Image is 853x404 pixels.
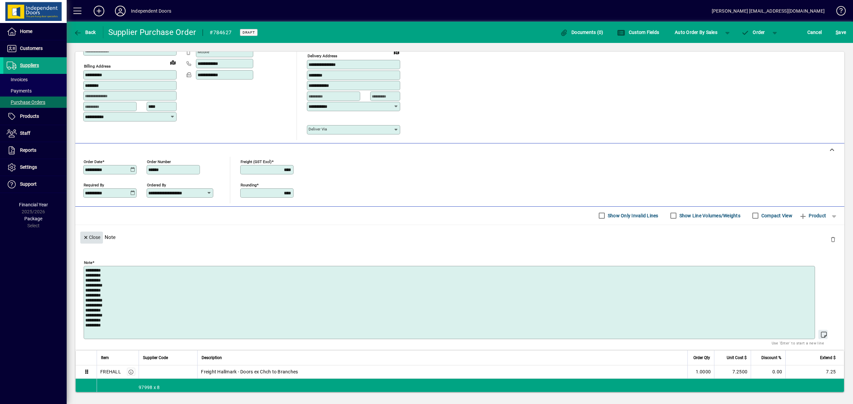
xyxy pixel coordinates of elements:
[80,232,103,244] button: Close
[606,212,658,219] label: Show Only Invalid Lines
[101,354,109,361] span: Item
[678,212,740,219] label: Show Line Volumes/Weights
[807,27,822,38] span: Cancel
[751,365,785,379] td: 0.00
[20,130,30,136] span: Staff
[67,26,103,38] app-page-header-button: Back
[391,47,402,57] a: View on map
[20,29,32,34] span: Home
[831,1,845,23] a: Knowledge Base
[3,108,67,125] a: Products
[727,354,747,361] span: Unit Cost $
[3,142,67,159] a: Reports
[617,30,659,35] span: Custom Fields
[75,225,844,249] div: Note
[20,147,36,153] span: Reports
[825,236,841,242] app-page-header-button: Delete
[796,210,829,222] button: Product
[558,26,605,38] button: Documents (0)
[3,176,67,193] a: Support
[143,354,168,361] span: Supplier Code
[72,26,98,38] button: Back
[3,125,67,142] a: Staff
[836,30,838,35] span: S
[738,26,768,38] button: Order
[675,27,717,38] span: Auto Order By Sales
[560,30,603,35] span: Documents (0)
[84,182,104,187] mat-label: Required by
[201,368,298,375] span: Freight Hallmark - Doors ex Chch to Branches
[241,182,257,187] mat-label: Rounding
[79,234,105,240] app-page-header-button: Close
[84,159,102,164] mat-label: Order date
[198,50,209,54] mat-label: Mobile
[806,26,824,38] button: Cancel
[241,159,272,164] mat-label: Freight (GST excl)
[3,97,67,108] a: Purchase Orders
[100,368,121,375] div: FREHALL
[741,30,765,35] span: Order
[20,181,37,187] span: Support
[110,5,131,17] button: Profile
[7,100,45,105] span: Purchase Orders
[24,216,42,221] span: Package
[7,77,28,82] span: Invoices
[712,6,825,16] div: [PERSON_NAME] [EMAIL_ADDRESS][DOMAIN_NAME]
[3,159,67,176] a: Settings
[83,232,100,243] span: Close
[88,5,110,17] button: Add
[168,57,178,68] a: View on map
[202,354,222,361] span: Description
[820,354,836,361] span: Extend $
[20,63,39,68] span: Suppliers
[19,202,48,207] span: Financial Year
[825,232,841,248] button: Delete
[20,164,37,170] span: Settings
[3,23,67,40] a: Home
[761,354,781,361] span: Discount %
[834,26,848,38] button: Save
[74,30,96,35] span: Back
[772,339,824,347] mat-hint: Use 'Enter' to start a new line
[108,27,196,38] div: Supplier Purchase Order
[309,127,327,131] mat-label: Deliver via
[147,159,171,164] mat-label: Order number
[615,26,661,38] button: Custom Fields
[799,210,826,221] span: Product
[131,6,171,16] div: Independent Doors
[7,88,32,94] span: Payments
[243,30,255,35] span: Draft
[671,26,721,38] button: Auto Order By Sales
[20,113,39,119] span: Products
[3,40,67,57] a: Customers
[785,365,844,379] td: 7.25
[687,365,714,379] td: 1.0000
[84,260,92,265] mat-label: Note
[210,27,232,38] div: #784627
[20,46,43,51] span: Customers
[760,212,792,219] label: Compact View
[714,365,751,379] td: 7.2500
[3,85,67,97] a: Payments
[836,27,846,38] span: ave
[3,74,67,85] a: Invoices
[147,182,166,187] mat-label: Ordered by
[693,354,710,361] span: Order Qty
